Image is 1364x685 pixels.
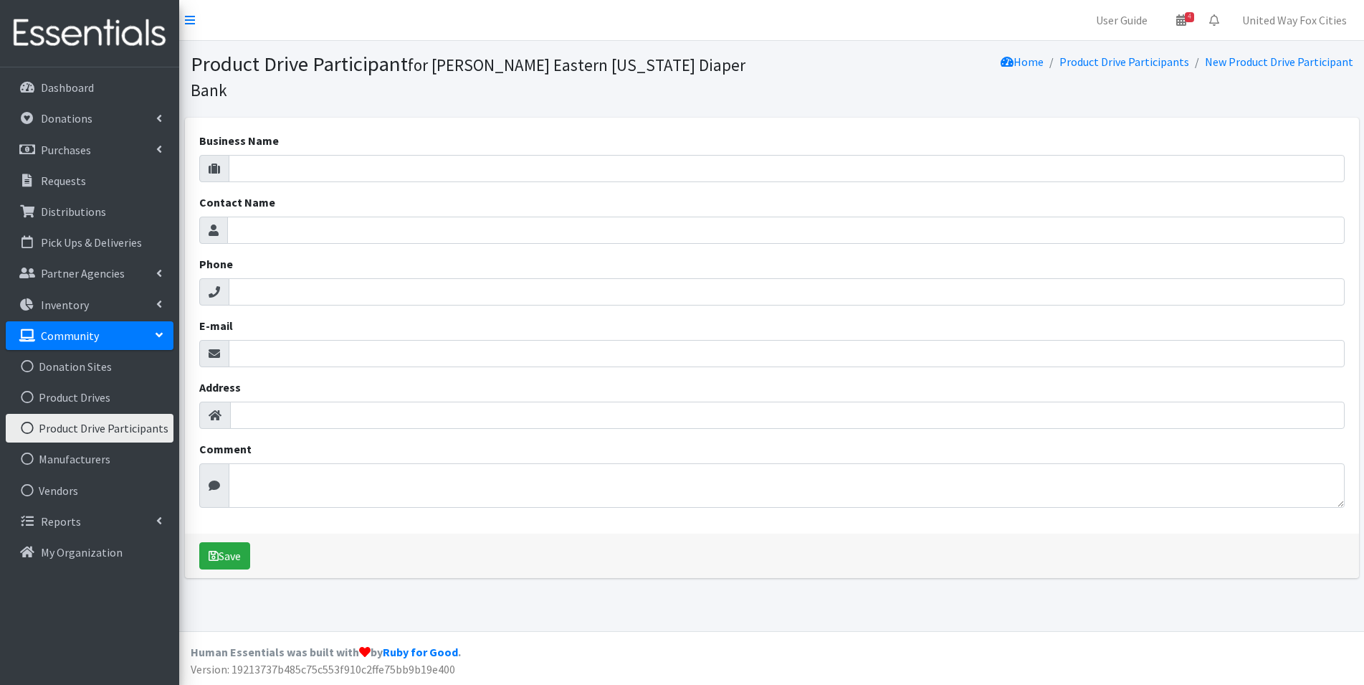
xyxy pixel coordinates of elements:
[41,545,123,559] p: My Organization
[6,136,173,164] a: Purchases
[6,321,173,350] a: Community
[6,538,173,567] a: My Organization
[41,80,94,95] p: Dashboard
[6,228,173,257] a: Pick Ups & Deliveries
[41,266,125,280] p: Partner Agencies
[41,329,99,343] p: Community
[191,662,455,676] span: Version: 19213737b485c75c553f910c2ffe75bb9b19e400
[6,166,173,195] a: Requests
[41,111,92,126] p: Donations
[199,132,279,149] label: Business Name
[199,194,275,211] label: Contact Name
[41,298,89,312] p: Inventory
[199,542,250,570] button: Save
[199,255,233,273] label: Phone
[199,440,252,458] label: Comment
[6,445,173,473] a: Manufacturers
[199,379,241,396] label: Address
[41,174,86,188] p: Requests
[191,52,767,101] h1: Product Drive Participant
[6,352,173,381] a: Donation Sites
[1084,6,1159,34] a: User Guide
[41,143,91,157] p: Purchases
[1231,6,1358,34] a: United Way Fox Cities
[191,645,461,659] strong: Human Essentials was built with by .
[41,204,106,219] p: Distributions
[1001,55,1044,69] a: Home
[191,55,745,100] small: for [PERSON_NAME] Eastern [US_STATE] Diaper Bank
[6,104,173,133] a: Donations
[6,476,173,505] a: Vendors
[41,235,142,250] p: Pick Ups & Deliveries
[6,290,173,319] a: Inventory
[6,197,173,226] a: Distributions
[1059,55,1189,69] a: Product Drive Participants
[6,73,173,102] a: Dashboard
[6,9,173,57] img: HumanEssentials
[41,514,81,529] p: Reports
[1165,6,1198,34] a: 4
[6,414,173,443] a: Product Drive Participants
[6,259,173,288] a: Partner Agencies
[1185,12,1194,22] span: 4
[6,383,173,412] a: Product Drives
[6,507,173,536] a: Reports
[1205,55,1353,69] a: New Product Drive Participant
[383,645,458,659] a: Ruby for Good
[199,317,233,334] label: E-mail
